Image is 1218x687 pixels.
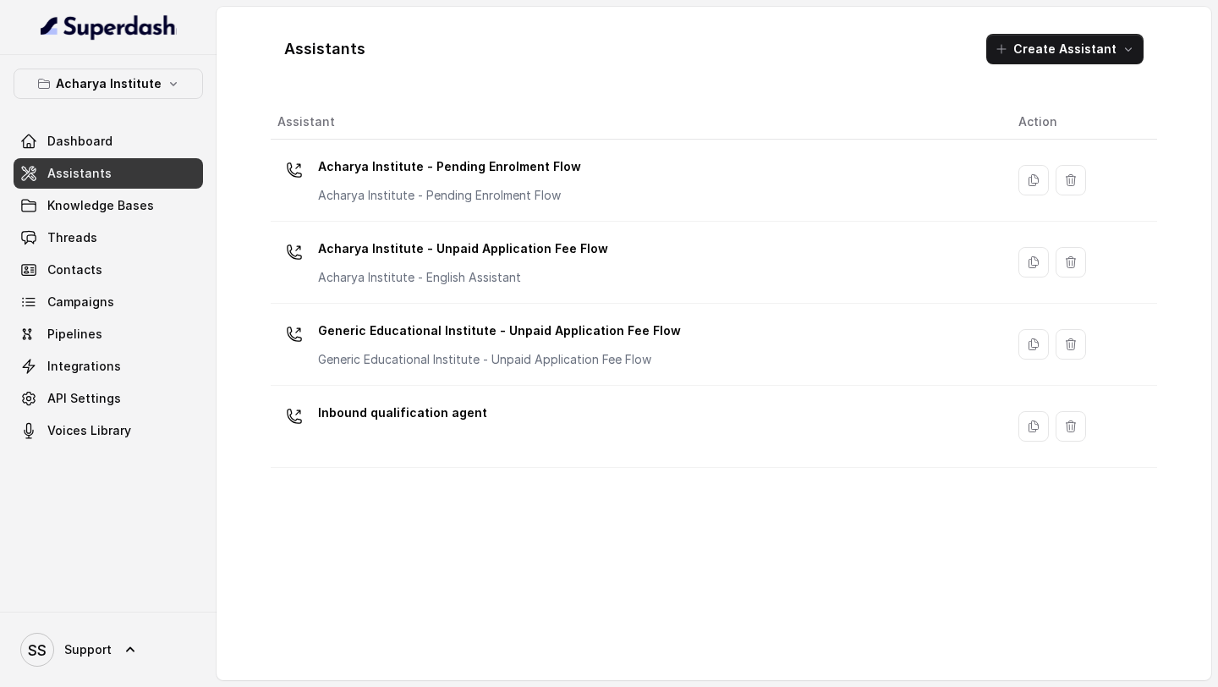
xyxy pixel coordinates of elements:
[47,358,121,375] span: Integrations
[318,187,581,204] p: Acharya Institute - Pending Enrolment Flow
[14,158,203,189] a: Assistants
[47,229,97,246] span: Threads
[14,626,203,673] a: Support
[47,197,154,214] span: Knowledge Bases
[14,383,203,414] a: API Settings
[47,133,112,150] span: Dashboard
[56,74,162,94] p: Acharya Institute
[986,34,1144,64] button: Create Assistant
[14,415,203,446] a: Voices Library
[14,319,203,349] a: Pipelines
[318,351,656,368] p: Generic Educational Institute - Unpaid Application Fee Flow
[271,105,1005,140] th: Assistant
[14,351,203,382] a: Integrations
[47,422,131,439] span: Voices Library
[14,190,203,221] a: Knowledge Bases
[1005,105,1157,140] th: Action
[14,126,203,157] a: Dashboard
[14,223,203,253] a: Threads
[318,269,608,286] p: Acharya Institute - English Assistant
[284,36,365,63] h1: Assistants
[14,255,203,285] a: Contacts
[318,153,581,180] p: Acharya Institute - Pending Enrolment Flow
[318,399,487,426] p: Inbound qualification agent
[41,14,177,41] img: light.svg
[318,317,681,344] p: Generic Educational Institute - Unpaid Application Fee Flow
[14,69,203,99] button: Acharya Institute
[47,326,102,343] span: Pipelines
[47,165,112,182] span: Assistants
[47,294,114,311] span: Campaigns
[47,261,102,278] span: Contacts
[47,390,121,407] span: API Settings
[14,287,203,317] a: Campaigns
[318,235,608,262] p: Acharya Institute - Unpaid Application Fee Flow
[64,641,112,658] span: Support
[28,641,47,659] text: SS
